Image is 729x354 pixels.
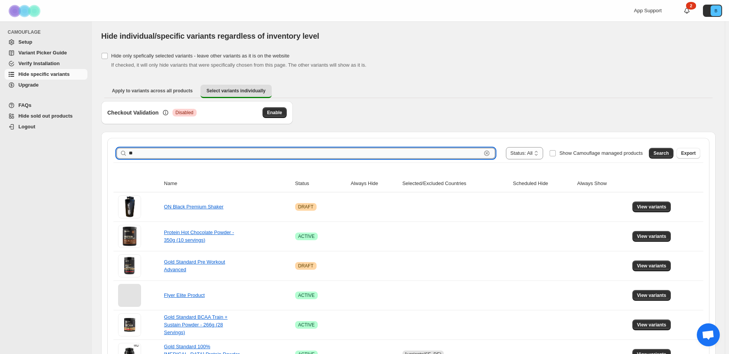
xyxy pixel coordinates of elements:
[18,124,35,129] span: Logout
[298,233,315,239] span: ACTIVE
[5,121,87,132] a: Logout
[18,61,60,66] span: Verify Installation
[676,148,700,159] button: Export
[649,148,673,159] button: Search
[18,102,31,108] span: FAQs
[200,85,272,98] button: Select variants individually
[637,292,667,298] span: View variants
[683,7,691,15] a: 2
[637,263,667,269] span: View variants
[714,8,717,13] text: B
[263,107,287,118] button: Enable
[711,5,721,16] span: Avatar with initials B
[107,109,159,116] h3: Checkout Validation
[118,254,141,277] img: Gold Standard Pre Workout Advanced
[632,290,671,301] button: View variants
[164,292,205,298] a: Flyer Elite Product
[164,259,225,272] a: Gold Standard Pre Workout Advanced
[681,150,696,156] span: Export
[400,175,511,192] th: Selected/Excluded Countries
[8,29,88,35] span: CAMOUFLAGE
[5,48,87,58] a: Variant Picker Guide
[5,100,87,111] a: FAQs
[575,175,630,192] th: Always Show
[162,175,293,192] th: Name
[164,229,234,243] a: Protein Hot Chocolate Powder - 350g (10 servings)
[106,85,199,97] button: Apply to variants across all products
[634,8,662,13] span: App Support
[703,5,722,17] button: Avatar with initials B
[101,32,319,40] span: Hide individual/specific variants regardless of inventory level
[111,62,366,68] span: If checked, it will only hide variants that were specifically chosen from this page. The other va...
[176,110,194,116] span: Disabled
[18,50,67,56] span: Variant Picker Guide
[267,110,282,116] span: Enable
[6,0,44,21] img: Camouflage
[697,323,720,346] div: チャットを開く
[632,320,671,330] button: View variants
[164,314,228,335] a: Gold Standard BCAA Train + Sustain Powder - 266g (28 Servings)
[298,263,314,269] span: DRAFT
[559,150,643,156] span: Show Camouflage managed products
[5,80,87,90] a: Upgrade
[118,315,141,336] img: Gold Standard BCAA Train + Sustain Powder - 266g (28 Servings)
[632,231,671,242] button: View variants
[5,58,87,69] a: Verify Installation
[511,175,575,192] th: Scheduled Hide
[483,149,491,157] button: Clear
[686,2,696,10] div: 2
[5,69,87,80] a: Hide specific variants
[348,175,400,192] th: Always Hide
[18,82,39,88] span: Upgrade
[18,39,32,45] span: Setup
[164,204,223,210] a: ON Black Premium Shaker
[653,150,669,156] span: Search
[111,53,289,59] span: Hide only spefically selected variants - leave other variants as it is on the website
[18,71,70,77] span: Hide specific variants
[637,322,667,328] span: View variants
[18,113,73,119] span: Hide sold out products
[298,292,315,298] span: ACTIVE
[5,111,87,121] a: Hide sold out products
[207,88,266,94] span: Select variants individually
[637,233,667,239] span: View variants
[298,204,314,210] span: DRAFT
[298,322,315,328] span: ACTIVE
[632,261,671,271] button: View variants
[293,175,348,192] th: Status
[118,195,141,218] img: ON Black Premium Shaker
[112,88,193,94] span: Apply to variants across all products
[637,204,667,210] span: View variants
[5,37,87,48] a: Setup
[118,225,141,248] img: Protein Hot Chocolate Powder - 350g (10 servings)
[632,202,671,212] button: View variants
